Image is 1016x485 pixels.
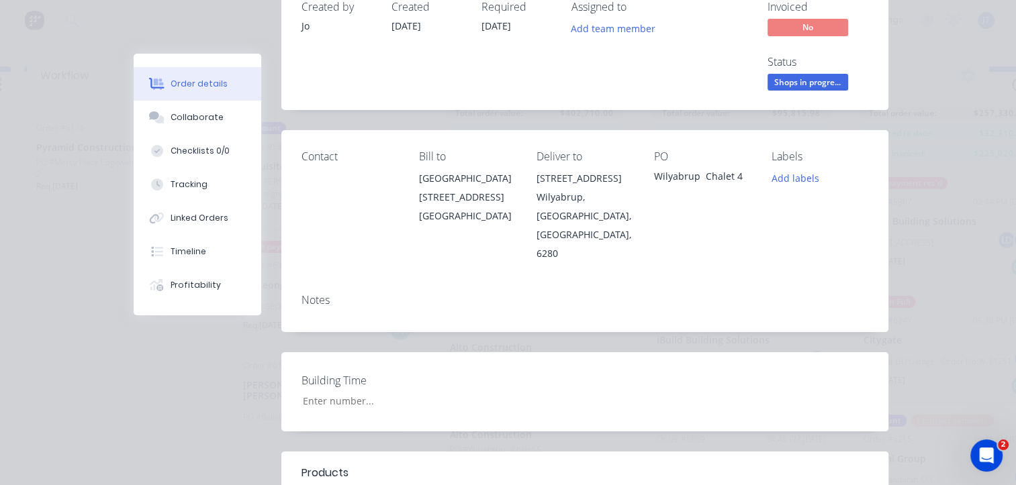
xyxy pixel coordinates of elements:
[768,1,868,13] div: Invoiced
[970,439,1003,472] iframe: Intercom live chat
[764,169,826,187] button: Add labels
[134,235,261,268] button: Timeline
[419,150,515,163] div: Bill to
[134,67,261,101] button: Order details
[391,1,465,13] div: Created
[481,19,511,32] span: [DATE]
[171,212,228,224] div: Linked Orders
[768,74,848,91] span: Shops in progre...
[171,246,206,258] div: Timeline
[171,145,230,157] div: Checklists 0/0
[391,19,421,32] span: [DATE]
[291,391,469,411] input: Enter number...
[302,294,868,307] div: Notes
[302,1,375,13] div: Created by
[537,169,633,188] div: [STREET_ADDRESS]
[768,19,848,36] span: No
[772,150,868,163] div: Labels
[302,465,349,481] div: Products
[998,439,1009,450] span: 2
[571,1,706,13] div: Assigned to
[134,134,261,168] button: Checklists 0/0
[171,111,224,123] div: Collaborate
[537,169,633,263] div: [STREET_ADDRESS]Wilyabrup, [GEOGRAPHIC_DATA], [GEOGRAPHIC_DATA], 6280
[571,19,663,37] button: Add team member
[302,372,469,388] label: Building Time
[134,168,261,201] button: Tracking
[481,1,555,13] div: Required
[419,169,515,225] div: [GEOGRAPHIC_DATA][STREET_ADDRESS][GEOGRAPHIC_DATA]
[419,169,515,207] div: [GEOGRAPHIC_DATA][STREET_ADDRESS]
[537,150,633,163] div: Deliver to
[654,169,750,188] div: Wilyabrup Chalet 4
[302,19,375,33] div: Jo
[171,78,228,90] div: Order details
[563,19,662,37] button: Add team member
[171,279,221,291] div: Profitability
[302,150,398,163] div: Contact
[134,268,261,302] button: Profitability
[654,150,750,163] div: PO
[171,178,207,191] div: Tracking
[537,188,633,263] div: Wilyabrup, [GEOGRAPHIC_DATA], [GEOGRAPHIC_DATA], 6280
[134,201,261,235] button: Linked Orders
[134,101,261,134] button: Collaborate
[419,207,515,225] div: [GEOGRAPHIC_DATA]
[768,56,868,68] div: Status
[768,74,848,94] button: Shops in progre...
